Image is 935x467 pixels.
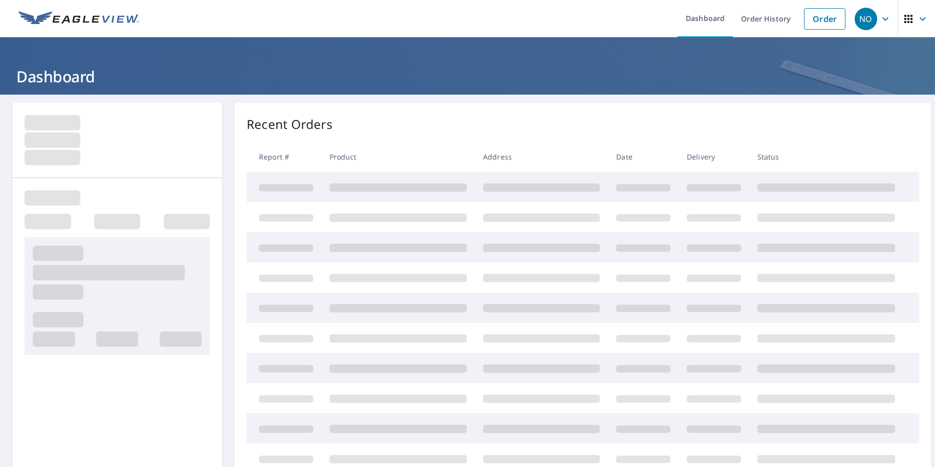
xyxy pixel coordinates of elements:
th: Status [749,142,903,172]
a: Order [804,8,845,30]
p: Recent Orders [247,115,333,134]
th: Report # [247,142,321,172]
th: Product [321,142,475,172]
th: Address [475,142,608,172]
th: Date [608,142,679,172]
div: NO [855,8,877,30]
h1: Dashboard [12,66,923,87]
th: Delivery [679,142,749,172]
img: EV Logo [18,11,139,27]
